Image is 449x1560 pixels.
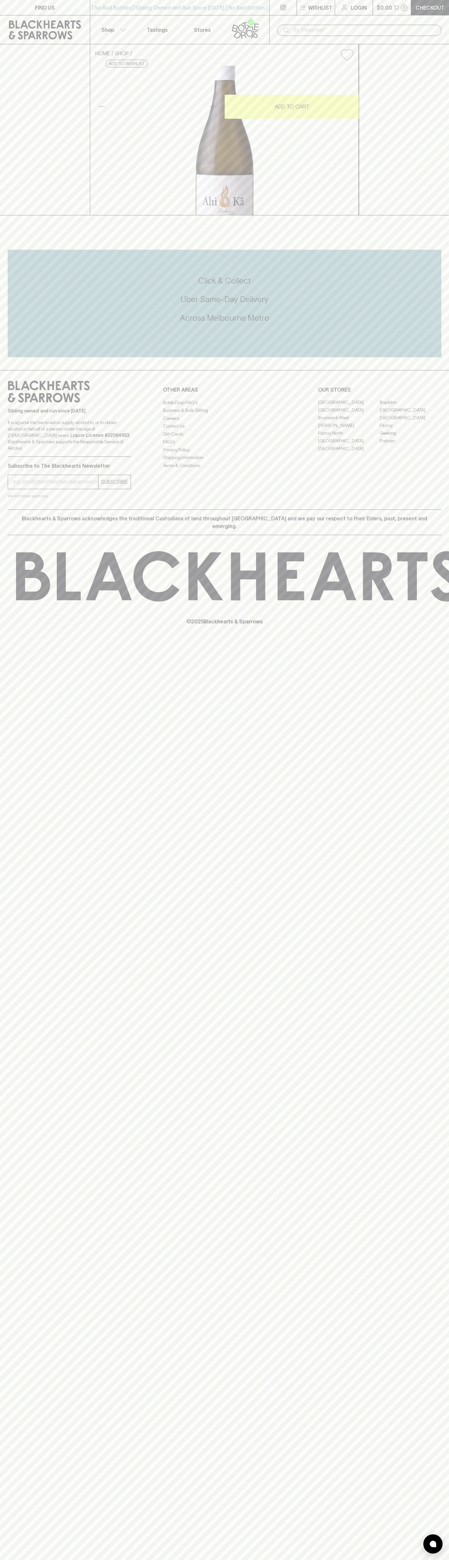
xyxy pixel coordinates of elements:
input: Try "Pinot noir" [293,25,436,35]
h5: Across Melbourne Metro [8,313,441,323]
p: SUBSCRIBE [101,478,128,486]
a: [GEOGRAPHIC_DATA] [318,445,380,453]
p: It is against the law to sell or supply alcohol to, or to obtain alcohol on behalf of a person un... [8,419,131,451]
a: Contact Us [163,422,286,430]
p: Login [351,4,367,12]
a: [GEOGRAPHIC_DATA] [380,406,441,414]
a: HOME [95,50,110,56]
a: Geelong [380,429,441,437]
a: Terms & Conditions [163,462,286,469]
p: Shop [101,26,114,34]
input: e.g. jane@blackheartsandsparrows.com.au [13,477,98,487]
p: OTHER AREAS [163,386,286,394]
p: Blackhearts & Sparrows acknowledges the traditional Custodians of land throughout [GEOGRAPHIC_DAT... [13,515,436,530]
a: [GEOGRAPHIC_DATA] [318,399,380,406]
button: SUBSCRIBE [99,475,131,489]
img: bubble-icon [430,1541,436,1547]
p: 0 [403,6,405,9]
strong: Liquor License #32064953 [70,433,129,438]
a: Business & Bulk Gifting [163,407,286,414]
a: Bottle Drop FAQ's [163,399,286,406]
button: Shop [90,15,135,44]
div: Call to action block [8,250,441,357]
p: OUR STORES [318,386,441,394]
button: Add to wishlist [338,47,356,63]
p: Stores [194,26,211,34]
a: SHOP [115,50,129,56]
a: Fitzroy North [318,429,380,437]
h5: Click & Collect [8,275,441,286]
a: Careers [163,414,286,422]
p: Sibling owned and run since [DATE] [8,408,131,414]
h5: Uber Same-Day Delivery [8,294,441,305]
button: ADD TO CART [225,95,359,119]
a: [GEOGRAPHIC_DATA] [380,414,441,422]
button: Add to wishlist [106,60,148,67]
a: Braddon [380,399,441,406]
p: Checkout [416,4,445,12]
a: [PERSON_NAME] [318,422,380,429]
a: Stores [180,15,225,44]
a: Gift Cards [163,430,286,438]
p: ADD TO CART [275,103,309,110]
a: Brunswick West [318,414,380,422]
a: Tastings [135,15,180,44]
img: 35047.png [90,66,358,215]
a: [GEOGRAPHIC_DATA] [318,406,380,414]
p: Wishlist [308,4,332,12]
a: Privacy Policy [163,446,286,454]
a: FAQ's [163,438,286,446]
p: We will never spam you [8,493,131,499]
a: Shipping Information [163,454,286,462]
p: Subscribe to The Blackhearts Newsletter [8,462,131,470]
p: $0.00 [377,4,392,12]
p: Tastings [147,26,168,34]
a: Prahran [380,437,441,445]
p: FIND US [35,4,55,12]
a: Fitzroy [380,422,441,429]
a: [GEOGRAPHIC_DATA] [318,437,380,445]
